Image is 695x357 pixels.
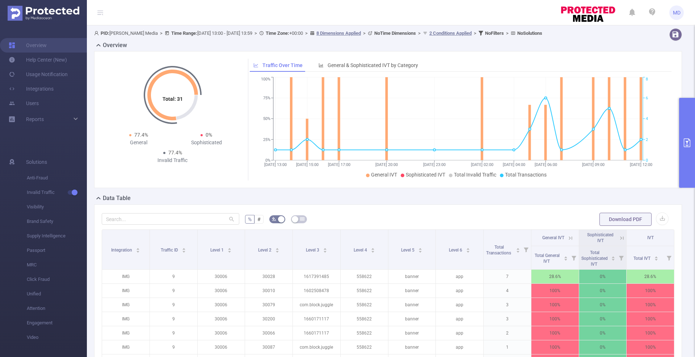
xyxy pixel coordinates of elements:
[388,298,436,312] p: banner
[198,298,245,312] p: 30006
[611,255,615,257] i: icon: caret-up
[27,200,87,214] span: Visibility
[418,247,422,249] i: icon: caret-up
[516,247,520,251] div: Sort
[248,216,252,222] span: %
[94,31,101,36] i: icon: user
[136,247,140,251] div: Sort
[266,30,289,36] b: Time Zone:
[454,172,496,178] span: Total Invalid Traffic
[198,340,245,354] p: 30006
[466,247,470,251] div: Sort
[227,247,232,251] div: Sort
[26,155,47,169] span: Solutions
[341,312,388,326] p: 558622
[265,158,270,163] tspan: 0%
[9,38,47,53] a: Overview
[502,162,525,167] tspan: [DATE] 04:00
[245,326,292,340] p: 30066
[102,213,239,225] input: Search...
[531,298,579,312] p: 100%
[27,287,87,301] span: Unified
[627,298,674,312] p: 100%
[263,96,270,100] tspan: 75%
[564,258,568,260] i: icon: caret-down
[531,270,579,283] p: 28.6%
[27,301,87,316] span: Attention
[261,77,270,82] tspan: 100%
[535,253,560,264] span: Total General IVT
[9,82,54,96] a: Integrations
[423,162,446,167] tspan: [DATE] 23:00
[388,312,436,326] p: banner
[581,250,608,267] span: Total Sophisticated IVT
[168,150,182,155] span: 77.4%
[416,30,423,36] span: >
[371,247,375,249] i: icon: caret-up
[627,284,674,298] p: 100%
[252,30,259,36] span: >
[26,112,44,126] a: Reports
[8,6,79,21] img: Protected Media
[341,298,388,312] p: 558622
[673,5,681,20] span: MD
[94,30,542,36] span: [PERSON_NAME] Media [DATE] 13:00 - [DATE] 13:59 +00:00
[150,270,197,283] p: 9
[579,270,627,283] p: 0%
[253,63,258,68] i: icon: line-chart
[627,270,674,283] p: 28.6%
[171,30,197,36] b: Time Range:
[303,30,310,36] span: >
[534,162,557,167] tspan: [DATE] 06:00
[579,312,627,326] p: 0%
[375,162,398,167] tspan: [DATE] 20:00
[354,248,368,253] span: Level 4
[406,172,445,178] span: Sophisticated IVT
[664,246,674,269] i: Filter menu
[293,312,340,326] p: 1660171117
[134,132,148,138] span: 77.4%
[486,245,512,256] span: Total Transactions
[436,284,483,298] p: app
[531,340,579,354] p: 100%
[245,340,292,354] p: 30087
[654,255,658,260] div: Sort
[182,250,186,252] i: icon: caret-down
[257,216,261,222] span: #
[275,247,279,251] div: Sort
[136,250,140,252] i: icon: caret-down
[472,30,479,36] span: >
[485,30,504,36] b: No Filters
[275,247,279,249] i: icon: caret-up
[272,217,276,221] i: icon: bg-colors
[293,270,340,283] p: 1617391485
[429,30,472,36] u: 2 Conditions Applied
[136,247,140,249] i: icon: caret-up
[504,30,511,36] span: >
[296,162,318,167] tspan: [DATE] 15:00
[263,117,270,121] tspan: 50%
[436,298,483,312] p: app
[401,248,416,253] span: Level 5
[654,258,658,260] i: icon: caret-down
[630,162,652,167] tspan: [DATE] 12:00
[611,258,615,260] i: icon: caret-down
[484,284,531,298] p: 4
[9,67,68,82] a: Usage Notification
[101,30,109,36] b: PID:
[316,30,361,36] u: 8 Dimensions Applied
[436,270,483,283] p: app
[27,316,87,330] span: Engagement
[262,62,303,68] span: Traffic Over Time
[564,255,568,257] i: icon: caret-up
[293,298,340,312] p: com.block.juggle
[418,247,422,251] div: Sort
[198,326,245,340] p: 30006
[9,53,67,67] a: Help Center (New)
[293,326,340,340] p: 1660171117
[531,326,579,340] p: 100%
[646,117,648,121] tspan: 4
[150,340,197,354] p: 9
[436,312,483,326] p: app
[579,326,627,340] p: 0%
